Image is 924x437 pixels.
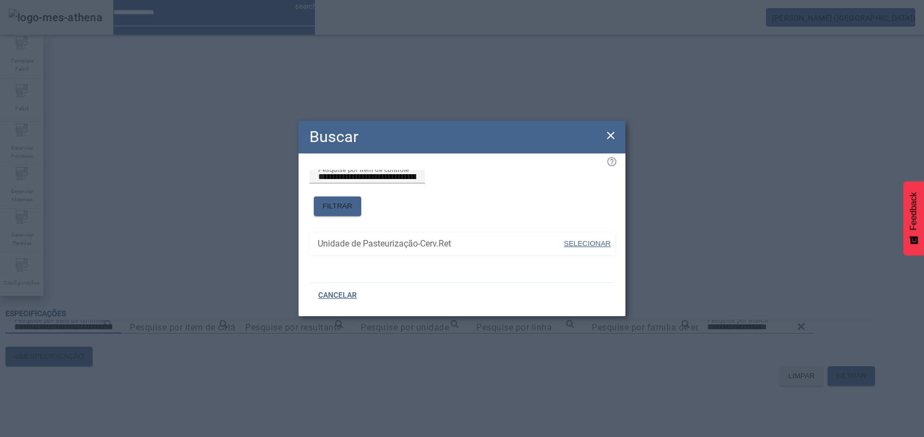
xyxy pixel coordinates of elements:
[309,286,366,305] button: CANCELAR
[903,181,924,255] button: Feedback - Mostrar pesquisa
[909,192,919,230] span: Feedback
[318,290,357,301] span: CANCELAR
[563,234,612,254] button: SELECIONAR
[318,165,409,173] mat-label: Pesquise por item de controle
[314,196,361,216] button: FILTRAR
[309,125,358,149] h2: Buscar
[323,201,352,212] span: FILTRAR
[564,239,611,248] span: SELECIONAR
[318,237,563,250] span: Unidade de Pasteurização-Cerv.Ret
